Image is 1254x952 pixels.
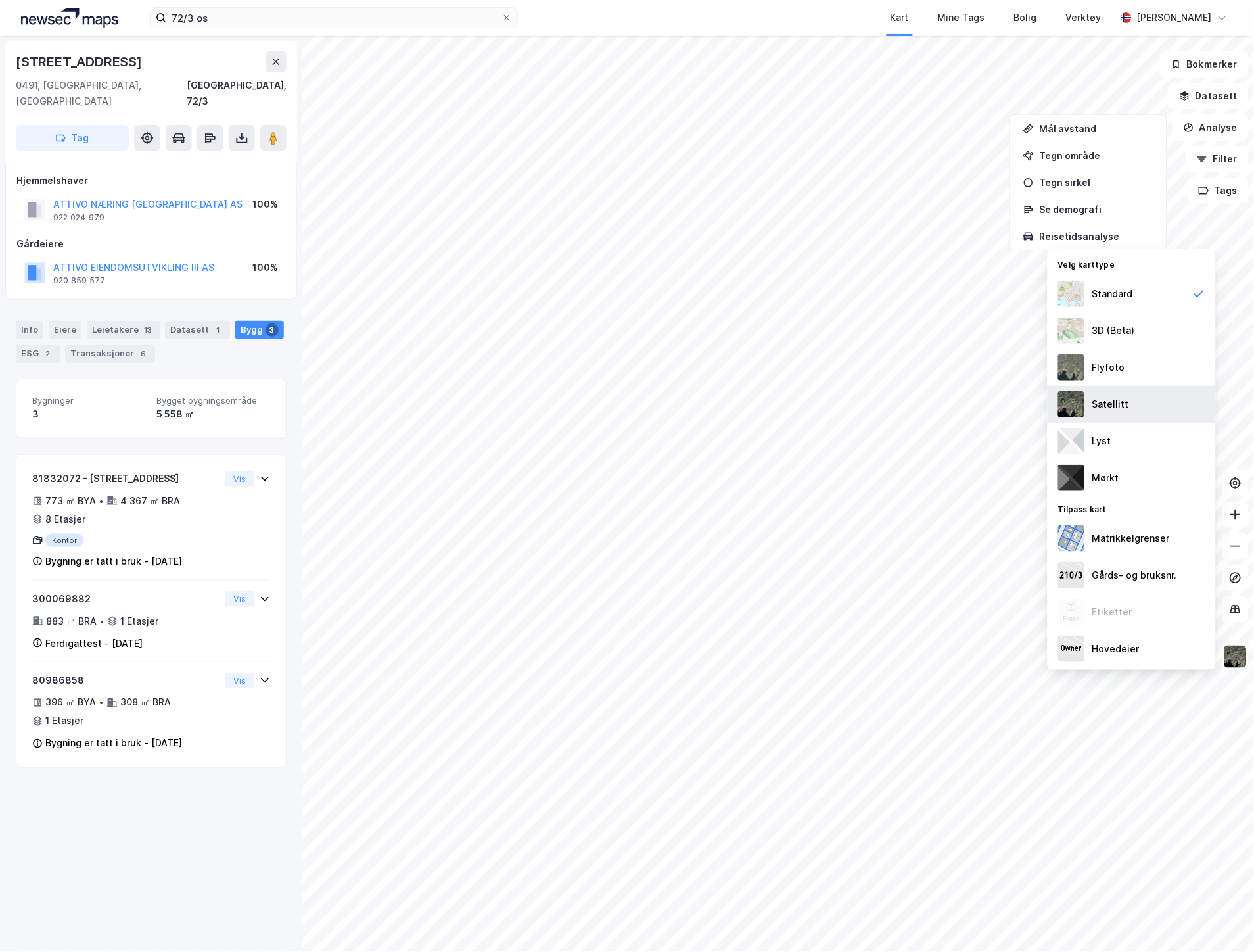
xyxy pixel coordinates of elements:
[16,345,60,363] div: ESG
[45,512,85,527] div: 8 Etasjer
[45,713,83,729] div: 1 Etasjer
[1092,470,1119,486] div: Mørkt
[16,321,43,339] div: Info
[1066,10,1102,26] div: Verktøy
[1058,318,1084,344] img: Z
[32,673,220,688] div: 80986858
[16,78,187,109] div: 0491, [GEOGRAPHIC_DATA], [GEOGRAPHIC_DATA]
[1092,396,1129,412] div: Satellitt
[235,321,284,339] div: Bygg
[21,8,118,28] img: logo.a4113a55bc3d86da70a041830d287a7e.svg
[16,236,286,252] div: Gårdeiere
[156,395,270,406] span: Bygget bygningsområde
[141,323,154,337] div: 13
[1092,641,1140,657] div: Hovedeier
[16,173,286,189] div: Hjemmelshaver
[53,275,105,286] div: 920 859 577
[87,321,160,339] div: Leietakere
[891,10,909,26] div: Kart
[45,636,143,652] div: Ferdigattest - [DATE]
[1092,567,1177,583] div: Gårds- og bruksnr.
[1137,10,1212,26] div: [PERSON_NAME]
[1039,204,1153,215] div: Se demografi
[1186,146,1249,172] button: Filter
[252,197,278,212] div: 100%
[1092,604,1132,620] div: Etiketter
[1048,252,1216,275] div: Velg karttype
[1160,51,1249,78] button: Bokmerker
[41,347,55,360] div: 2
[1188,889,1254,952] iframe: Chat Widget
[32,395,146,406] span: Bygninger
[120,493,180,509] div: 4 367 ㎡ BRA
[1058,599,1084,625] img: Z
[53,212,104,223] div: 922 024 979
[16,125,129,151] button: Tag
[156,406,270,422] div: 5 558 ㎡
[1058,428,1084,454] img: luj3wr1y2y3+OchiMxRmMxRlscgabnMEmZ7DJGWxyBpucwSZnsMkZbHIGm5zBJmewyRlscgabnMEmZ7DJGWxyBpucwSZnsMkZ...
[165,321,230,339] div: Datasett
[99,496,104,506] div: •
[1169,83,1249,109] button: Datasett
[1058,281,1084,307] img: Z
[266,323,279,337] div: 3
[120,695,171,711] div: 308 ㎡ BRA
[1092,323,1135,339] div: 3D (Beta)
[1014,10,1037,26] div: Bolig
[1188,178,1249,204] button: Tags
[1058,525,1084,552] img: cadastreBorders.cfe08de4b5ddd52a10de.jpeg
[225,591,254,607] button: Vis
[1058,354,1084,381] img: Z
[1092,531,1170,546] div: Matrikkelgrenser
[120,613,158,629] div: 1 Etasjer
[1048,496,1216,520] div: Tilpass kart
[225,471,254,487] button: Vis
[1058,465,1084,491] img: nCdM7BzjoCAAAAAElFTkSuQmCC
[1173,114,1249,141] button: Analyse
[45,493,96,509] div: 773 ㎡ BYA
[16,51,145,72] div: [STREET_ADDRESS]
[166,8,501,28] input: Søk på adresse, matrikkel, gårdeiere, leietakere eller personer
[1039,231,1153,242] div: Reisetidsanalyse
[1058,391,1084,417] img: 9k=
[187,78,287,109] div: [GEOGRAPHIC_DATA], 72/3
[1223,644,1248,669] img: 9k=
[252,260,278,275] div: 100%
[1039,150,1153,161] div: Tegn område
[46,613,97,629] div: 883 ㎡ BRA
[212,323,225,337] div: 1
[1039,177,1153,188] div: Tegn sirkel
[1058,636,1084,662] img: majorOwner.b5e170eddb5c04bfeeff.jpeg
[1188,889,1254,952] div: Kontrollprogram for chat
[99,698,104,708] div: •
[99,616,104,627] div: •
[45,736,182,751] div: Bygning er tatt i bruk - [DATE]
[1092,433,1111,449] div: Lyst
[49,321,81,339] div: Eiere
[1039,123,1153,134] div: Mål avstand
[1058,562,1084,588] img: cadastreKeys.547ab17ec502f5a4ef2b.jpeg
[938,10,985,26] div: Mine Tags
[45,695,96,711] div: 396 ㎡ BYA
[32,406,146,422] div: 3
[1092,286,1133,302] div: Standard
[1092,360,1125,375] div: Flyfoto
[32,471,220,487] div: 81832072 - [STREET_ADDRESS]
[225,673,254,688] button: Vis
[32,591,220,607] div: 300069882
[45,554,182,569] div: Bygning er tatt i bruk - [DATE]
[137,347,150,360] div: 6
[65,345,155,363] div: Transaksjoner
